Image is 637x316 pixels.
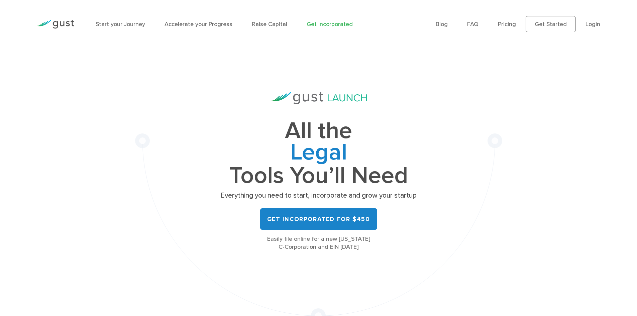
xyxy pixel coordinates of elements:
a: Start your Journey [96,21,145,28]
img: Gust Logo [37,20,74,29]
a: Login [586,21,600,28]
p: Everything you need to start, incorporate and grow your startup [218,191,419,200]
div: Easily file online for a new [US_STATE] C-Corporation and EIN [DATE] [218,235,419,251]
a: Get Incorporated for $450 [260,208,377,230]
a: Blog [436,21,448,28]
span: Legal [218,142,419,165]
a: FAQ [467,21,479,28]
a: Pricing [498,21,516,28]
a: Get Incorporated [307,21,353,28]
img: Gust Launch Logo [271,92,367,104]
a: Get Started [526,16,576,32]
a: Raise Capital [252,21,287,28]
h1: All the Tools You’ll Need [218,120,419,186]
a: Accelerate your Progress [165,21,232,28]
